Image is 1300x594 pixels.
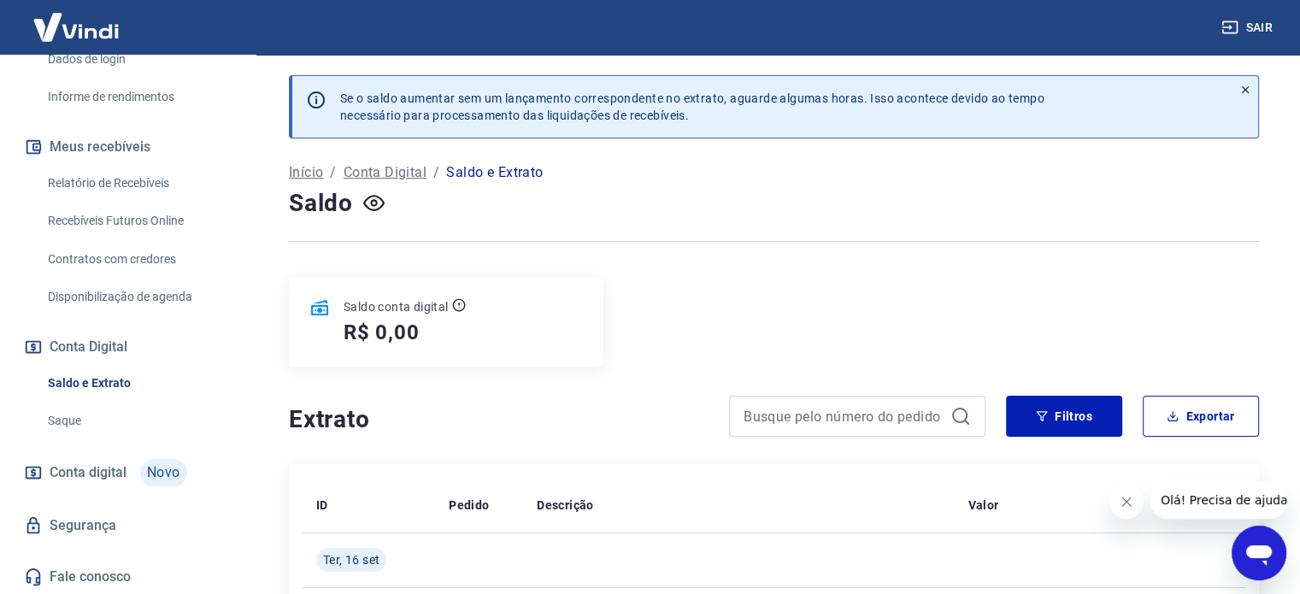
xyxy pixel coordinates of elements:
iframe: Fechar mensagem [1109,485,1144,519]
p: Se o saldo aumentar sem um lançamento correspondente no extrato, aguarde algumas horas. Isso acon... [340,90,1044,124]
button: Conta Digital [21,328,235,366]
a: Dados de login [41,42,235,77]
span: Olá! Precisa de ajuda? [10,12,144,26]
button: Exportar [1143,396,1259,437]
h4: Extrato [289,403,709,437]
h4: Saldo [289,186,353,221]
a: Contratos com credores [41,242,235,277]
button: Filtros [1006,396,1122,437]
a: Conta digitalNovo [21,452,235,493]
iframe: Botão para abrir a janela de mensagens [1232,526,1286,580]
a: Recebíveis Futuros Online [41,203,235,238]
p: / [433,162,439,183]
button: Meus recebíveis [21,128,235,166]
p: ID [316,497,328,514]
p: Saldo e Extrato [446,162,543,183]
p: Pedido [449,497,489,514]
a: Segurança [21,507,235,544]
a: Disponibilização de agenda [41,279,235,315]
a: Relatório de Recebíveis [41,166,235,201]
button: Sair [1218,12,1279,44]
a: Início [289,162,323,183]
p: Valor [968,497,998,514]
input: Busque pelo número do pedido [744,403,944,429]
a: Saldo e Extrato [41,366,235,401]
span: Ter, 16 set [323,551,379,568]
p: Descrição [537,497,594,514]
img: Vindi [21,1,132,53]
a: Conta Digital [344,162,426,183]
a: Informe de rendimentos [41,79,235,115]
span: Novo [140,459,187,486]
iframe: Mensagem da empresa [1150,481,1286,519]
span: Conta digital [50,461,126,485]
p: Saldo conta digital [344,298,449,315]
a: Saque [41,403,235,438]
h5: R$ 0,00 [344,319,420,346]
p: / [330,162,336,183]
